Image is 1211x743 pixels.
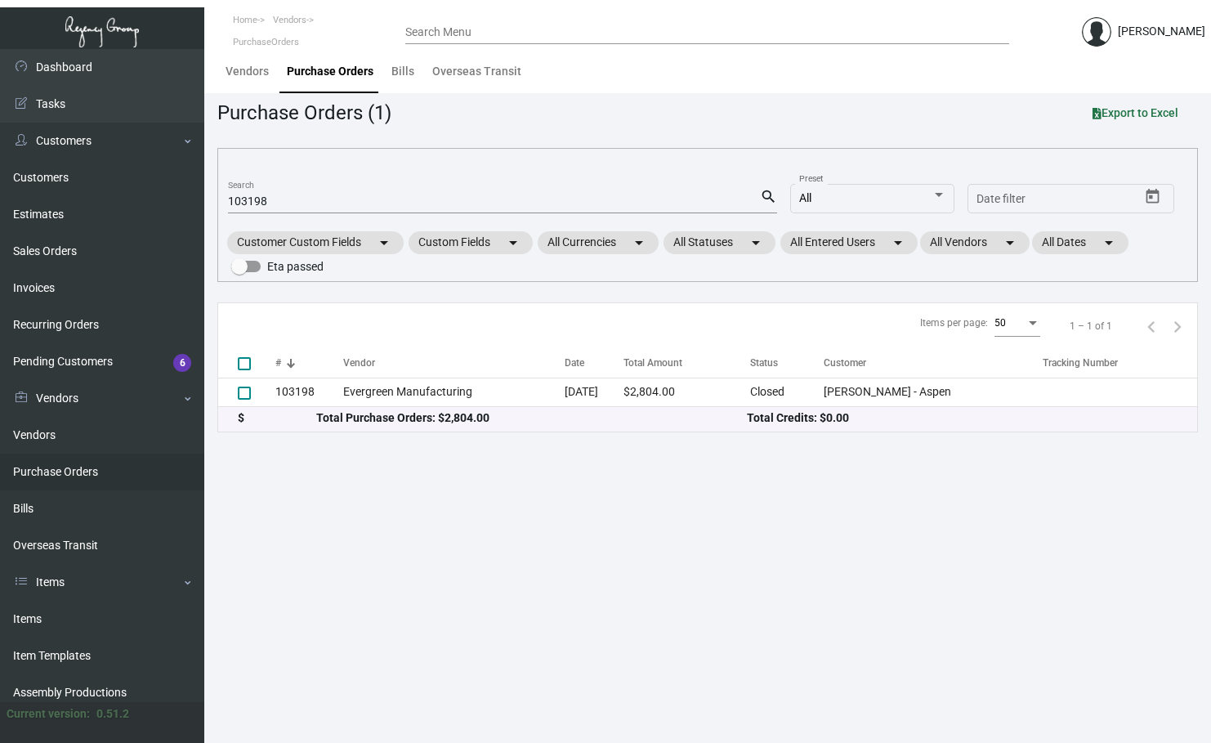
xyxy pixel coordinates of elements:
[343,356,375,370] div: Vendor
[799,191,811,204] span: All
[623,378,750,406] td: $2,804.00
[226,63,269,80] div: Vendors
[538,231,659,254] mat-chip: All Currencies
[994,317,1006,329] span: 50
[1082,17,1111,47] img: admin@bootstrapmaster.com
[233,15,257,25] span: Home
[1099,233,1119,253] mat-icon: arrow_drop_down
[824,356,866,370] div: Customer
[1164,313,1191,339] button: Next page
[227,231,404,254] mat-chip: Customer Custom Fields
[287,63,373,80] div: Purchase Orders
[343,378,565,406] td: Evergreen Manufacturing
[275,356,343,370] div: #
[1000,233,1020,253] mat-icon: arrow_drop_down
[920,316,988,330] div: Items per page:
[888,233,908,253] mat-icon: arrow_drop_down
[750,356,823,370] div: Status
[747,410,1177,427] div: Total Credits: $0.00
[1041,193,1119,206] input: End date
[1043,356,1197,370] div: Tracking Number
[374,233,394,253] mat-icon: arrow_drop_down
[1079,98,1191,128] button: Export to Excel
[273,15,306,25] span: Vendors
[780,231,918,254] mat-chip: All Entered Users
[750,378,823,406] td: Closed
[976,193,1027,206] input: Start date
[1118,23,1205,40] div: [PERSON_NAME]
[343,356,565,370] div: Vendor
[629,233,649,253] mat-icon: arrow_drop_down
[760,187,777,207] mat-icon: search
[824,378,1043,406] td: [PERSON_NAME] - Aspen
[275,378,343,406] td: 103198
[267,257,324,276] span: Eta passed
[994,318,1040,329] mat-select: Items per page:
[664,231,775,254] mat-chip: All Statuses
[316,410,747,427] div: Total Purchase Orders: $2,804.00
[623,356,750,370] div: Total Amount
[824,356,1043,370] div: Customer
[1043,356,1118,370] div: Tracking Number
[623,356,682,370] div: Total Amount
[275,356,281,370] div: #
[391,63,414,80] div: Bills
[1032,231,1128,254] mat-chip: All Dates
[432,63,521,80] div: Overseas Transit
[7,705,90,723] div: Current version:
[1070,319,1112,333] div: 1 – 1 of 1
[233,37,299,47] span: PurchaseOrders
[565,378,623,406] td: [DATE]
[1138,313,1164,339] button: Previous page
[1093,106,1178,119] span: Export to Excel
[96,705,129,723] div: 0.51.2
[409,231,533,254] mat-chip: Custom Fields
[1140,184,1166,210] button: Open calendar
[750,356,778,370] div: Status
[503,233,523,253] mat-icon: arrow_drop_down
[920,231,1030,254] mat-chip: All Vendors
[217,98,391,128] div: Purchase Orders (1)
[565,356,584,370] div: Date
[565,356,623,370] div: Date
[238,410,316,427] div: $
[746,233,766,253] mat-icon: arrow_drop_down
